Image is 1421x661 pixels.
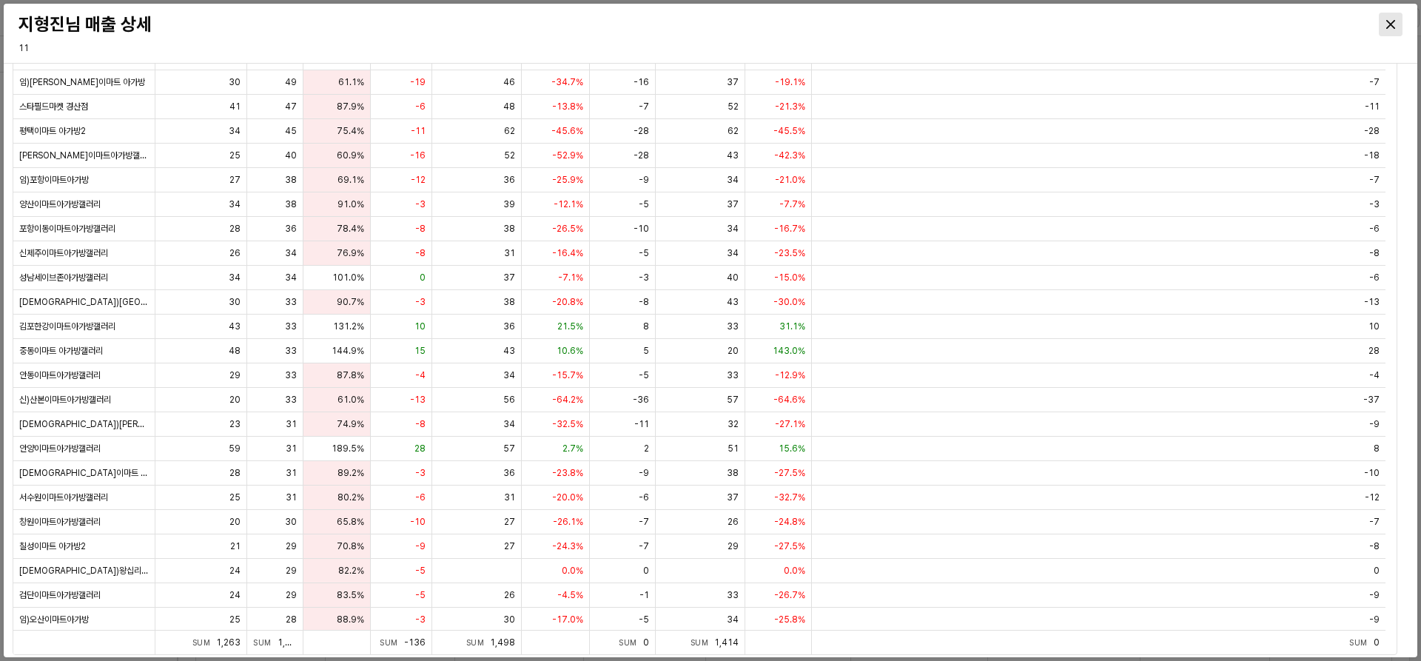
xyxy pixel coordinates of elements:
[562,565,583,577] span: 0.0%
[691,638,715,647] span: Sum
[727,296,739,308] span: 43
[784,565,805,577] span: 0.0%
[337,614,364,625] span: 88.9%
[466,638,491,647] span: Sum
[410,394,426,406] span: -13
[774,247,805,259] span: -23.5%
[229,345,241,357] span: 48
[285,174,297,186] span: 38
[229,565,241,577] span: 24
[332,443,364,454] span: 189.5%
[503,369,515,381] span: 34
[633,394,649,406] span: -36
[19,321,115,332] span: 김포한강이마트아가방갤러리
[1369,418,1380,430] span: -9
[1369,540,1380,552] span: -8
[19,369,101,381] span: 안동이마트아가방갤러리
[779,198,805,210] span: -7.7%
[285,247,297,259] span: 34
[774,516,805,528] span: -24.8%
[229,516,241,528] span: 20
[415,369,426,381] span: -4
[552,150,583,161] span: -52.9%
[19,198,101,210] span: 양산이마트아가방갤러리
[552,296,583,308] span: -20.8%
[634,150,649,161] span: -28
[552,540,583,552] span: -24.3%
[337,418,364,430] span: 74.9%
[619,638,643,647] span: Sum
[552,614,583,625] span: -17.0%
[229,296,241,308] span: 30
[775,369,805,381] span: -12.9%
[727,223,739,235] span: 34
[337,101,364,113] span: 87.9%
[727,369,739,381] span: 33
[19,345,103,357] span: 중동이마트 아가방갤러리
[552,223,583,235] span: -26.5%
[332,345,364,357] span: 144.9%
[775,418,805,430] span: -27.1%
[643,637,649,648] span: 0
[229,125,241,137] span: 34
[643,565,649,577] span: 0
[229,198,241,210] span: 34
[634,223,649,235] span: -10
[504,150,515,161] span: 52
[639,516,649,528] span: -7
[504,589,515,601] span: 26
[229,174,241,186] span: 27
[774,223,805,235] span: -16.7%
[286,491,297,503] span: 31
[558,272,583,283] span: -7.1%
[552,491,583,503] span: -20.0%
[728,418,739,430] span: 32
[639,296,649,308] span: -8
[229,223,241,235] span: 28
[415,589,426,601] span: -5
[775,101,805,113] span: -21.3%
[775,174,805,186] span: -21.0%
[639,614,649,625] span: -5
[552,174,583,186] span: -25.9%
[551,76,583,88] span: -34.7%
[19,272,108,283] span: 성남세이브존아가방갤러리
[411,125,426,137] span: -11
[1374,443,1380,454] span: 8
[644,443,649,454] span: 2
[727,198,739,210] span: 37
[557,589,583,601] span: -4.5%
[229,321,241,332] span: 43
[285,76,297,88] span: 49
[285,125,297,137] span: 45
[727,272,739,283] span: 40
[415,491,426,503] span: -6
[504,491,515,503] span: 31
[1369,589,1380,601] span: -9
[774,491,805,503] span: -32.7%
[337,125,364,137] span: 75.4%
[286,540,297,552] span: 29
[728,101,739,113] span: 52
[19,418,149,430] span: [DEMOGRAPHIC_DATA])[PERSON_NAME] 아가방
[1369,272,1380,283] span: -6
[229,76,241,88] span: 30
[503,223,515,235] span: 38
[420,272,426,283] span: 0
[1374,637,1380,648] span: 0
[1349,638,1374,647] span: Sum
[286,589,297,601] span: 29
[727,589,739,601] span: 33
[229,150,241,161] span: 25
[503,272,515,283] span: 37
[253,638,278,647] span: Sum
[1363,394,1380,406] span: -37
[19,125,86,137] span: 평택이마트 아가방2
[774,272,805,283] span: -15.0%
[278,637,303,648] span: 1,399
[337,491,364,503] span: 80.2%
[1369,247,1380,259] span: -8
[504,540,515,552] span: 27
[229,418,241,430] span: 23
[503,614,515,625] span: 30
